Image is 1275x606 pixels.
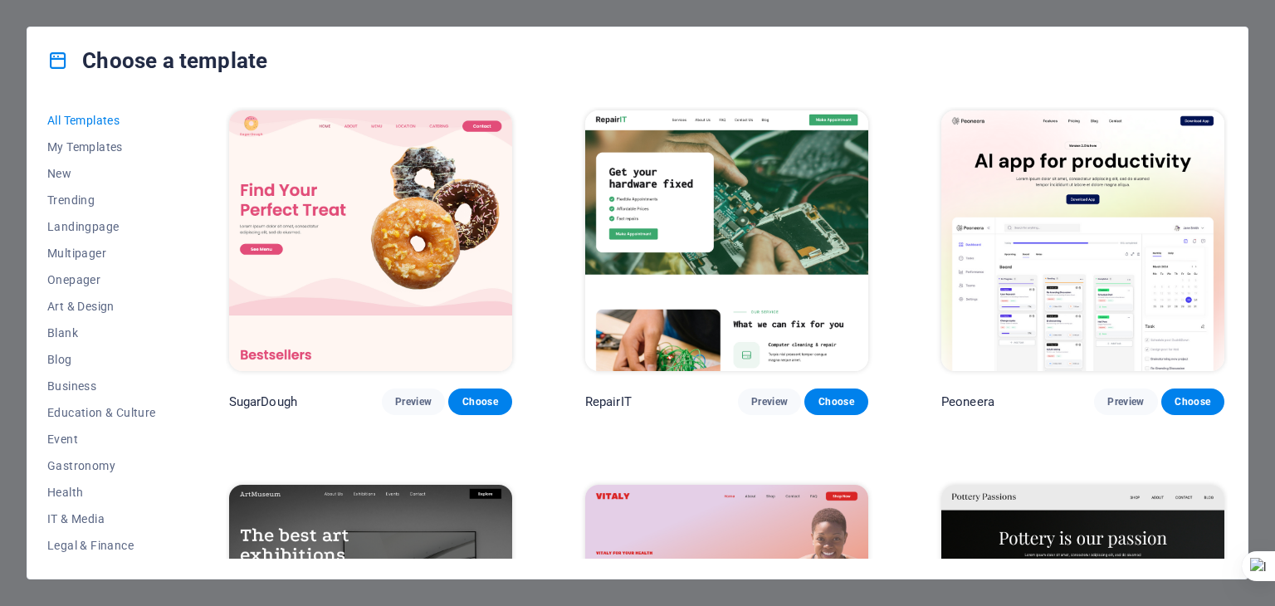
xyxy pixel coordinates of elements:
[47,160,156,187] button: New
[1161,389,1224,415] button: Choose
[818,395,854,408] span: Choose
[47,506,156,532] button: IT & Media
[47,433,156,446] span: Event
[47,47,267,74] h4: Choose a template
[47,134,156,160] button: My Templates
[47,346,156,373] button: Blog
[1107,395,1144,408] span: Preview
[751,395,788,408] span: Preview
[47,266,156,293] button: Onepager
[47,167,156,180] span: New
[804,389,867,415] button: Choose
[462,395,498,408] span: Choose
[229,110,512,371] img: SugarDough
[941,393,994,410] p: Peoneera
[47,532,156,559] button: Legal & Finance
[47,486,156,499] span: Health
[47,512,156,525] span: IT & Media
[47,247,156,260] span: Multipager
[47,459,156,472] span: Gastronomy
[395,395,432,408] span: Preview
[448,389,511,415] button: Choose
[47,240,156,266] button: Multipager
[47,353,156,366] span: Blog
[1175,395,1211,408] span: Choose
[47,399,156,426] button: Education & Culture
[47,452,156,479] button: Gastronomy
[47,406,156,419] span: Education & Culture
[47,379,156,393] span: Business
[47,140,156,154] span: My Templates
[47,479,156,506] button: Health
[47,220,156,233] span: Landingpage
[47,187,156,213] button: Trending
[47,293,156,320] button: Art & Design
[47,193,156,207] span: Trending
[941,110,1224,371] img: Peoneera
[47,114,156,127] span: All Templates
[47,320,156,346] button: Blank
[47,326,156,340] span: Blank
[229,393,297,410] p: SugarDough
[47,426,156,452] button: Event
[738,389,801,415] button: Preview
[585,393,632,410] p: RepairIT
[47,300,156,313] span: Art & Design
[47,273,156,286] span: Onepager
[1094,389,1157,415] button: Preview
[47,373,156,399] button: Business
[47,213,156,240] button: Landingpage
[47,107,156,134] button: All Templates
[47,539,156,552] span: Legal & Finance
[382,389,445,415] button: Preview
[585,110,868,371] img: RepairIT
